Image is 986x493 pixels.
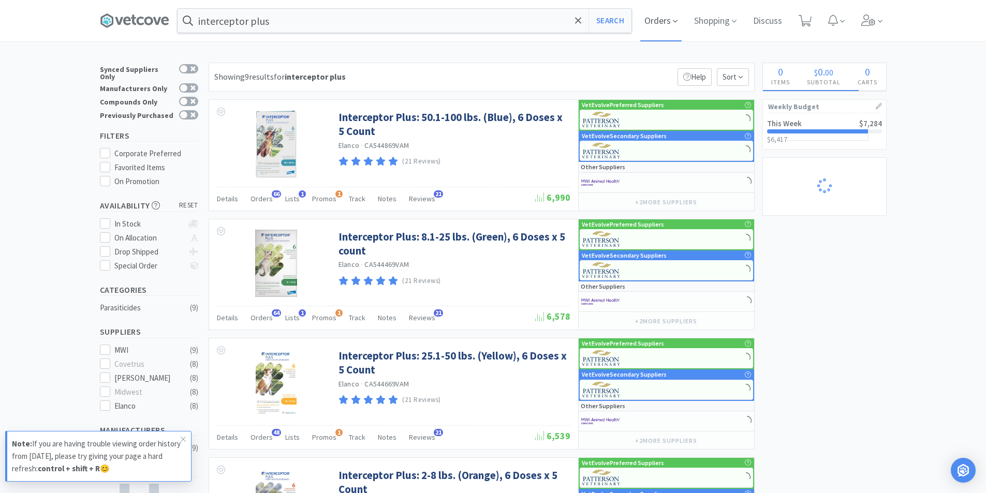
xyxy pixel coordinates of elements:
span: 48 [272,429,281,436]
button: Search [588,9,631,33]
img: f5e969b455434c6296c6d81ef179fa71_3.png [582,382,621,397]
span: Reviews [409,432,435,442]
span: 1 [335,429,343,436]
span: Lists [285,313,300,322]
span: for [274,71,346,82]
div: . [799,67,849,77]
p: VetEvolve Secondary Suppliers [582,250,667,260]
span: Lists [285,194,300,203]
img: 89bb8275b5c84e9980aee8087bcadc1b_503039.jpeg [255,230,297,297]
div: ( 8 ) [190,400,198,412]
button: +2more suppliers [630,434,702,448]
span: Notes [378,432,396,442]
span: 21 [434,309,443,317]
span: 1 [335,309,343,317]
img: f5e969b455434c6296c6d81ef179fa71_3.png [582,350,621,366]
span: 0 [778,65,783,78]
h4: Carts [849,77,886,87]
div: Midwest [114,386,179,398]
img: f5e969b455434c6296c6d81ef179fa71_3.png [582,470,621,485]
div: Covetrus [114,358,179,370]
p: VetEvolve Preferred Suppliers [582,458,664,468]
div: [PERSON_NAME] [114,372,179,384]
h2: This Week [767,119,802,127]
p: Other Suppliers [581,281,625,291]
strong: interceptor plus [285,71,346,82]
span: 1 [299,190,306,198]
h4: Items [763,77,799,87]
h5: Suppliers [100,326,198,338]
p: (21 Reviews) [402,276,441,287]
img: f5e969b455434c6296c6d81ef179fa71_3.png [582,143,621,158]
div: In Stock [114,218,183,230]
span: $6,417 [767,135,787,144]
a: Interceptor Plus: 25.1-50 lbs. (Yellow), 6 Doses x 5 Count [339,349,568,377]
p: VetEvolve Secondary Suppliers [582,131,667,141]
span: CA544869VAM [364,141,409,150]
a: Elanco [339,379,360,389]
span: · [361,141,363,150]
div: ( 9 ) [190,344,198,356]
div: ( 8 ) [190,372,198,384]
span: 0 [865,65,870,78]
span: Track [349,194,365,203]
span: Details [217,313,238,322]
h5: Availability [100,200,198,212]
div: ( 8 ) [190,358,198,370]
img: 677aa923853b48f2beec980cfffa6626_145486.jpeg [256,349,296,416]
div: Elanco [114,400,179,412]
span: Details [217,432,238,442]
span: 66 [272,190,281,198]
h4: Subtotal [799,77,849,87]
img: f6b2451649754179b5b4e0c70c3f7cb0_2.png [581,413,620,429]
span: $ [814,67,818,78]
span: 00 [825,67,833,78]
span: 1 [335,190,343,198]
span: Track [349,313,365,322]
p: (21 Reviews) [402,395,441,406]
div: Drop Shipped [114,246,183,258]
span: $7,284 [859,118,882,128]
h1: Weekly Budget [768,100,881,113]
a: Elanco [339,141,360,150]
img: f5e969b455434c6296c6d81ef179fa71_3.png [582,262,621,278]
span: 6,990 [535,191,570,203]
p: Other Suppliers [581,401,625,411]
span: Lists [285,432,300,442]
span: 6,578 [535,310,570,322]
h5: Categories [100,284,198,296]
div: Compounds Only [100,97,174,106]
a: Discuss [749,17,786,26]
p: Other Suppliers [581,162,625,172]
button: +2more suppliers [630,195,702,210]
div: Favorited Items [114,161,198,174]
input: Search by item, sku, manufacturer, ingredient, size... [178,9,631,33]
p: If you are having trouble viewing order history from [DATE], please try giving your page a hard r... [12,438,181,475]
span: Orders [251,432,273,442]
span: Promos [312,432,336,442]
span: 21 [434,429,443,436]
a: Interceptor Plus: 50.1-100 lbs. (Blue), 6 Doses x 5 Count [339,110,568,139]
span: Details [217,194,238,203]
span: 6,539 [535,430,570,442]
div: Previously Purchased [100,110,174,119]
div: ( 9 ) [190,302,198,314]
div: On Allocation [114,232,183,244]
strong: Note: [12,439,32,449]
span: · [361,260,363,269]
p: (21 Reviews) [402,156,441,167]
h5: Manufacturers [100,424,198,436]
span: Track [349,432,365,442]
div: MWI [114,344,179,356]
div: On Promotion [114,175,198,188]
span: 1 [299,309,306,317]
img: f5e969b455434c6296c6d81ef179fa71_3.png [582,231,621,247]
span: Orders [251,313,273,322]
span: Promos [312,313,336,322]
span: · [361,379,363,389]
span: Sort [717,68,749,86]
span: 64 [272,309,281,317]
span: 21 [434,190,443,198]
img: f5e969b455434c6296c6d81ef179fa71_3.png [582,112,621,127]
div: Manufacturers Only [100,83,174,92]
